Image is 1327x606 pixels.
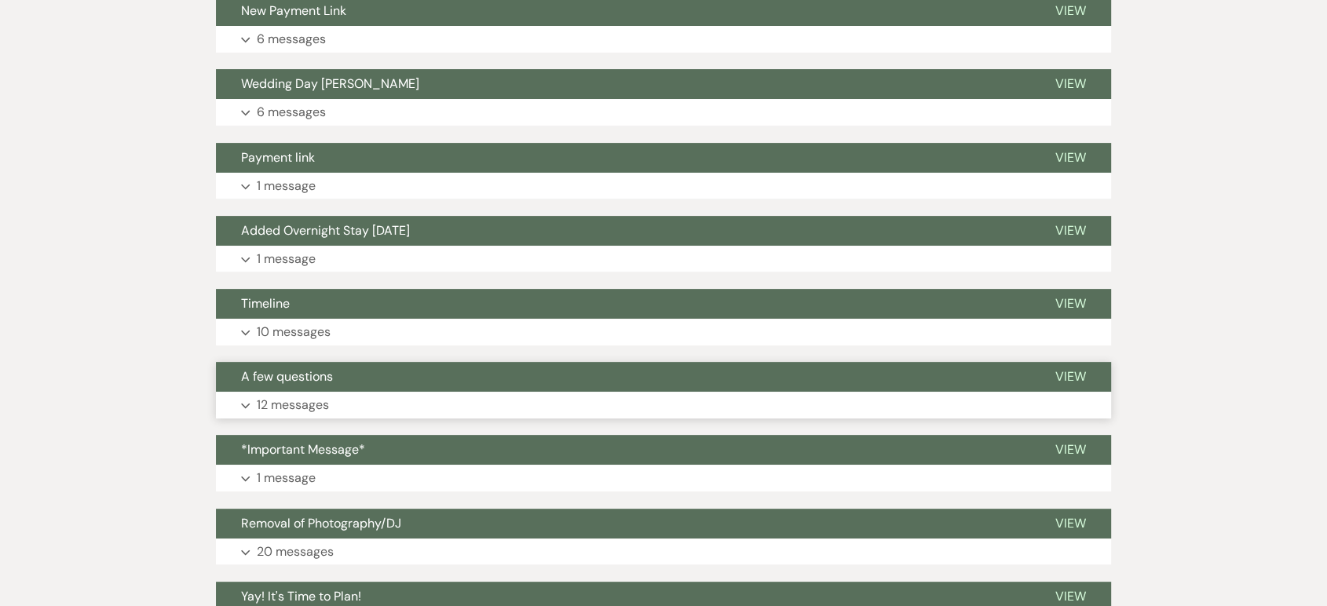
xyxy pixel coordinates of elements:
button: View [1030,289,1111,319]
button: Removal of Photography/DJ [216,509,1030,538]
button: View [1030,143,1111,173]
button: A few questions [216,362,1030,392]
button: View [1030,69,1111,99]
button: View [1030,362,1111,392]
button: View [1030,216,1111,246]
button: Payment link [216,143,1030,173]
span: View [1055,515,1086,531]
button: View [1030,509,1111,538]
p: 1 message [257,176,316,196]
p: 10 messages [257,322,331,342]
span: New Payment Link [241,2,346,19]
button: Timeline [216,289,1030,319]
span: View [1055,588,1086,604]
button: 6 messages [216,26,1111,53]
p: 12 messages [257,395,329,415]
span: View [1055,2,1086,19]
span: *Important Message* [241,441,365,458]
button: Wedding Day [PERSON_NAME] [216,69,1030,99]
button: 1 message [216,173,1111,199]
button: 20 messages [216,538,1111,565]
button: 1 message [216,465,1111,491]
span: View [1055,75,1086,92]
span: Added Overnight Stay [DATE] [241,222,410,239]
button: View [1030,435,1111,465]
p: 6 messages [257,29,326,49]
p: 6 messages [257,102,326,122]
span: A few questions [241,368,333,385]
span: Removal of Photography/DJ [241,515,401,531]
span: View [1055,368,1086,385]
button: Added Overnight Stay [DATE] [216,216,1030,246]
button: 6 messages [216,99,1111,126]
span: Wedding Day [PERSON_NAME] [241,75,419,92]
span: Timeline [241,295,290,312]
span: Yay! It's Time to Plan! [241,588,361,604]
button: 1 message [216,246,1111,272]
p: 1 message [257,249,316,269]
button: 12 messages [216,392,1111,418]
span: View [1055,149,1086,166]
p: 20 messages [257,542,334,562]
span: View [1055,295,1086,312]
p: 1 message [257,468,316,488]
button: *Important Message* [216,435,1030,465]
span: View [1055,222,1086,239]
button: 10 messages [216,319,1111,345]
span: View [1055,441,1086,458]
span: Payment link [241,149,315,166]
